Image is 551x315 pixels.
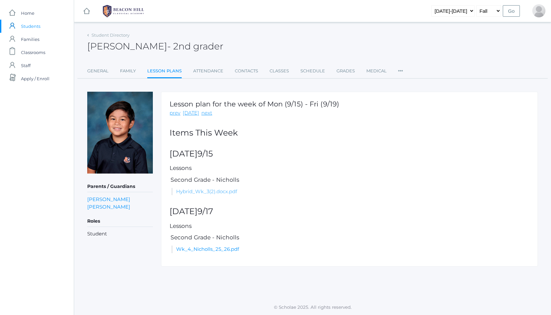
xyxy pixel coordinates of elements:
[87,216,153,227] h5: Roles
[337,65,355,78] a: Grades
[197,149,213,158] span: 9/15
[21,59,31,72] span: Staff
[170,128,529,138] h2: Items This Week
[170,207,529,216] h2: [DATE]
[170,223,529,229] h5: Lessons
[193,65,223,78] a: Attendance
[366,65,387,78] a: Medical
[99,3,148,19] img: BHCALogos-05-308ed15e86a5a0abce9b8dd61676a3503ac9727e845dece92d48e8588c001991.png
[87,230,153,238] li: Student
[170,234,529,241] h5: Second Grade - Nicholls
[170,109,180,117] a: prev
[183,109,199,117] a: [DATE]
[21,20,40,33] span: Students
[176,188,237,195] a: Hybrid_Wk_3(2).docx.pdf
[21,33,39,46] span: Families
[87,65,109,78] a: General
[147,65,182,79] a: Lesson Plans
[87,195,130,203] a: [PERSON_NAME]
[87,203,130,211] a: [PERSON_NAME]
[170,177,529,183] h5: Second Grade - Nicholls
[21,72,50,85] span: Apply / Enroll
[87,41,223,51] h2: [PERSON_NAME]
[21,46,45,59] span: Classrooms
[532,4,545,17] div: Lew Soratorio
[170,165,529,171] h5: Lessons
[300,65,325,78] a: Schedule
[170,149,529,158] h2: [DATE]
[167,41,223,52] span: - 2nd grader
[201,109,212,117] a: next
[270,65,289,78] a: Classes
[87,92,153,174] img: Nico Soratorio
[235,65,258,78] a: Contacts
[197,206,213,216] span: 9/17
[176,246,239,252] a: Wk_4_Nicholls_25_26.pdf
[170,100,339,108] h1: Lesson plan for the week of Mon (9/15) - Fri (9/19)
[87,181,153,192] h5: Parents / Guardians
[74,304,551,310] p: © Scholae 2025. All rights reserved.
[21,7,34,20] span: Home
[92,32,130,38] a: Student Directory
[503,5,520,17] input: Go
[120,65,136,78] a: Family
